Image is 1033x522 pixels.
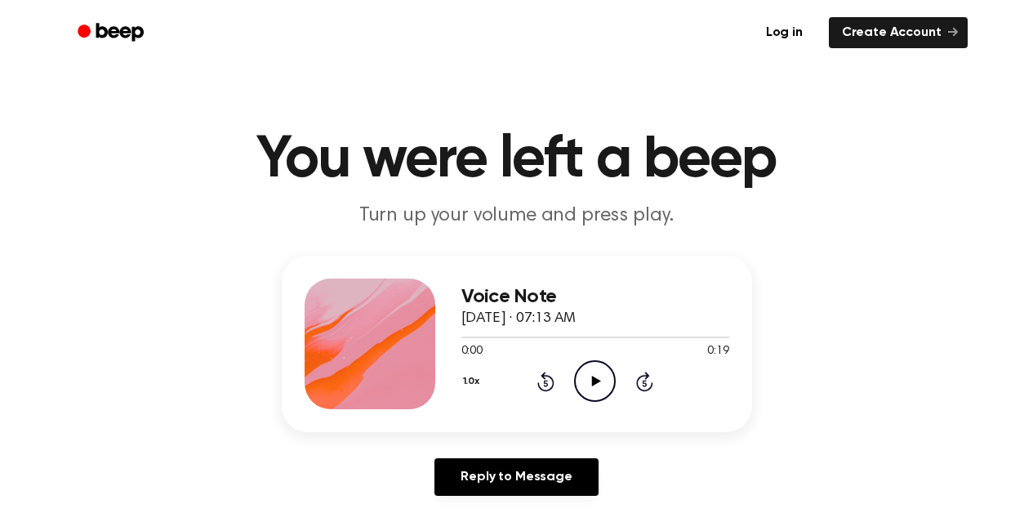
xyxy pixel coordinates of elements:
a: Create Account [829,17,968,48]
a: Log in [750,14,819,51]
span: 0:00 [461,343,483,360]
h1: You were left a beep [99,131,935,190]
p: Turn up your volume and press play. [203,203,830,230]
span: [DATE] · 07:13 AM [461,311,576,326]
a: Reply to Message [434,458,598,496]
h3: Voice Note [461,286,729,308]
a: Beep [66,17,158,49]
button: 1.0x [461,368,486,395]
span: 0:19 [707,343,728,360]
